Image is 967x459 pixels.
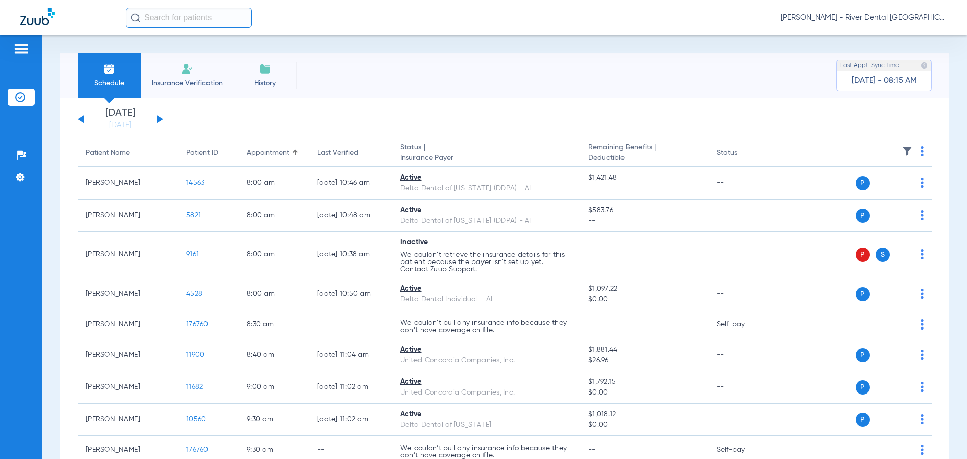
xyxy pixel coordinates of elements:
img: History [259,63,271,75]
input: Search for patients [126,8,252,28]
div: Active [400,377,572,387]
td: [PERSON_NAME] [78,167,178,200]
td: -- [709,167,777,200]
span: S [876,248,890,262]
div: Patient ID [186,148,218,158]
div: Last Verified [317,148,358,158]
td: [DATE] 10:48 AM [309,200,392,232]
td: [DATE] 10:38 AM [309,232,392,278]
div: United Concordia Companies, Inc. [400,355,572,366]
span: 11900 [186,351,204,358]
span: -- [588,446,596,453]
div: Delta Dental Individual - AI [400,294,572,305]
td: [PERSON_NAME] [78,371,178,404]
img: Schedule [103,63,115,75]
span: [PERSON_NAME] - River Dental [GEOGRAPHIC_DATA] [781,13,947,23]
span: 176760 [186,446,209,453]
img: group-dot-blue.svg [921,382,924,392]
div: Active [400,409,572,420]
div: Patient Name [86,148,170,158]
th: Remaining Benefits | [580,139,708,167]
p: We couldn’t pull any insurance info because they don’t have coverage on file. [400,445,572,459]
span: -- [588,251,596,258]
td: [PERSON_NAME] [78,278,178,310]
span: $0.00 [588,420,700,430]
span: $0.00 [588,387,700,398]
div: Appointment [247,148,301,158]
span: 5821 [186,212,201,219]
td: -- [709,404,777,436]
div: Delta Dental of [US_STATE] (DDPA) - AI [400,216,572,226]
td: -- [709,339,777,371]
div: Delta Dental of [US_STATE] (DDPA) - AI [400,183,572,194]
span: P [856,248,870,262]
img: hamburger-icon [13,43,29,55]
td: 8:00 AM [239,200,309,232]
td: [DATE] 11:04 AM [309,339,392,371]
td: [PERSON_NAME] [78,310,178,339]
td: [DATE] 10:46 AM [309,167,392,200]
span: Insurance Verification [148,78,226,88]
img: group-dot-blue.svg [921,319,924,330]
span: 11682 [186,383,203,390]
img: group-dot-blue.svg [921,414,924,424]
td: [PERSON_NAME] [78,200,178,232]
img: Zuub Logo [20,8,55,25]
img: group-dot-blue.svg [921,178,924,188]
img: Search Icon [131,13,140,22]
td: -- [309,310,392,339]
span: P [856,209,870,223]
td: 9:00 AM [239,371,309,404]
span: P [856,287,870,301]
span: $26.96 [588,355,700,366]
td: [PERSON_NAME] [78,232,178,278]
img: group-dot-blue.svg [921,350,924,360]
th: Status [709,139,777,167]
td: [DATE] 11:02 AM [309,371,392,404]
span: -- [588,216,700,226]
span: Insurance Payer [400,153,572,163]
span: $1,792.15 [588,377,700,387]
td: [PERSON_NAME] [78,404,178,436]
td: -- [709,371,777,404]
li: [DATE] [90,108,151,130]
div: Inactive [400,237,572,248]
span: -- [588,321,596,328]
div: Active [400,345,572,355]
span: Schedule [85,78,133,88]
span: P [856,413,870,427]
td: 8:30 AM [239,310,309,339]
div: Active [400,205,572,216]
img: group-dot-blue.svg [921,289,924,299]
th: Status | [392,139,580,167]
div: Active [400,284,572,294]
p: We couldn’t pull any insurance info because they don’t have coverage on file. [400,319,572,334]
td: 8:00 AM [239,232,309,278]
a: [DATE] [90,120,151,130]
span: P [856,176,870,190]
span: $1,018.12 [588,409,700,420]
div: Delta Dental of [US_STATE] [400,420,572,430]
td: -- [709,278,777,310]
img: group-dot-blue.svg [921,249,924,259]
div: Patient ID [186,148,231,158]
p: We couldn’t retrieve the insurance details for this patient because the payer isn’t set up yet. C... [400,251,572,273]
img: group-dot-blue.svg [921,210,924,220]
td: 8:40 AM [239,339,309,371]
span: 4528 [186,290,202,297]
td: Self-pay [709,310,777,339]
div: Patient Name [86,148,130,158]
span: P [856,380,870,395]
span: [DATE] - 08:15 AM [852,76,917,86]
div: United Concordia Companies, Inc. [400,387,572,398]
span: Last Appt. Sync Time: [840,60,901,71]
td: [PERSON_NAME] [78,339,178,371]
span: 14563 [186,179,204,186]
td: -- [709,200,777,232]
span: $0.00 [588,294,700,305]
span: $1,097.22 [588,284,700,294]
td: -- [709,232,777,278]
td: 8:00 AM [239,167,309,200]
span: 10560 [186,416,206,423]
span: History [241,78,289,88]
